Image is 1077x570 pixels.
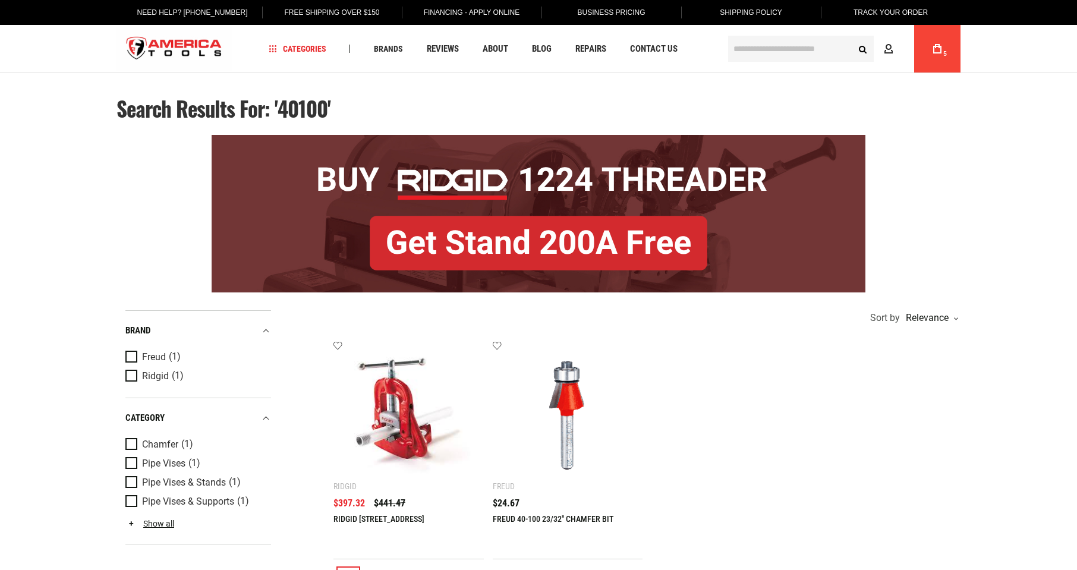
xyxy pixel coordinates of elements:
[493,499,519,508] span: $24.67
[237,496,249,506] span: (1)
[369,41,408,57] a: Brands
[625,41,683,57] a: Contact Us
[421,41,464,57] a: Reviews
[493,481,515,491] div: Freud
[125,519,174,528] a: Show all
[493,514,613,524] a: FREUD 40-100 23/32" CHAMFER BIT
[630,45,678,53] span: Contact Us
[169,352,181,362] span: (1)
[851,37,874,60] button: Search
[575,45,606,53] span: Repairs
[229,477,241,487] span: (1)
[188,458,200,468] span: (1)
[142,458,185,469] span: Pipe Vises
[532,45,552,53] span: Blog
[483,45,508,53] span: About
[374,499,405,508] span: $441.47
[926,25,949,73] a: 5
[943,51,947,57] span: 5
[212,135,865,144] a: BOGO: Buy RIDGID® 1224 Threader, Get Stand 200A Free!
[870,313,900,323] span: Sort by
[333,499,365,508] span: $397.32
[125,351,268,364] a: Freud (1)
[142,352,166,363] span: Freud
[333,481,357,491] div: Ridgid
[505,352,631,479] img: FREUD 40-100 23/32
[125,495,268,508] a: Pipe Vises & Supports (1)
[142,496,234,507] span: Pipe Vises & Supports
[181,439,193,449] span: (1)
[125,323,271,339] div: Brand
[116,93,330,124] span: Search results for: '40100'
[212,135,865,292] img: BOGO: Buy RIDGID® 1224 Threader, Get Stand 200A Free!
[264,41,332,57] a: Categories
[427,45,459,53] span: Reviews
[903,313,958,323] div: Relevance
[720,8,782,17] span: Shipping Policy
[172,371,184,381] span: (1)
[125,438,268,451] a: Chamfer (1)
[345,352,472,479] img: RIDGID 40100 VISE, 25A BENCH YOKE
[142,371,169,382] span: Ridgid
[125,476,268,489] a: Pipe Vises & Stands (1)
[142,439,178,450] span: Chamfer
[374,45,403,53] span: Brands
[269,45,326,53] span: Categories
[116,27,232,71] a: store logo
[477,41,514,57] a: About
[125,410,271,426] div: category
[527,41,557,57] a: Blog
[125,310,271,544] div: Product Filters
[125,370,268,383] a: Ridgid (1)
[116,27,232,71] img: America Tools
[125,457,268,470] a: Pipe Vises (1)
[333,514,424,524] a: RIDGID [STREET_ADDRESS]
[570,41,612,57] a: Repairs
[142,477,226,488] span: Pipe Vises & Stands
